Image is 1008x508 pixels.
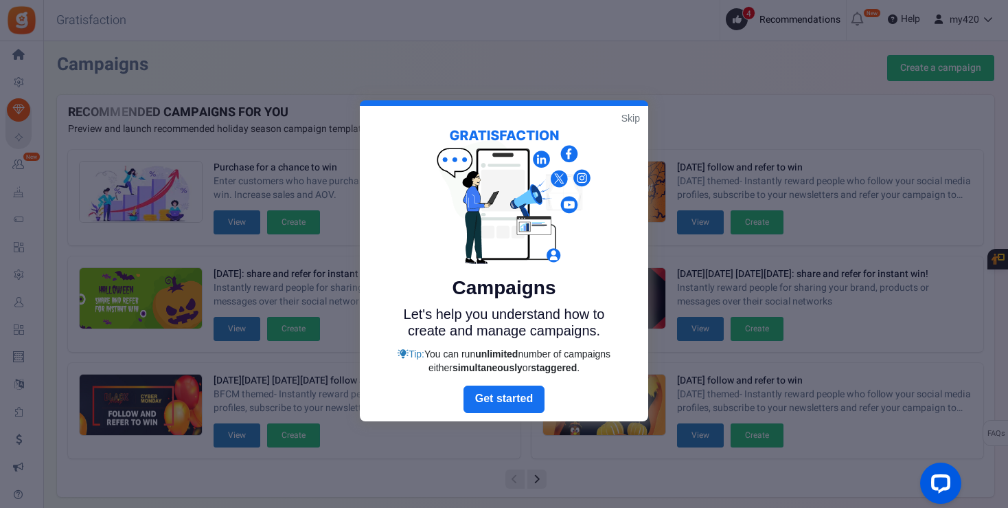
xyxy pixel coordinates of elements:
[463,386,545,413] a: Next
[424,349,610,373] span: You can run number of campaigns either or .
[453,362,523,373] strong: simultaneously
[391,347,617,375] div: Tip:
[475,349,518,360] strong: unlimited
[391,306,617,339] p: Let's help you understand how to create and manage campaigns.
[391,277,617,299] h5: Campaigns
[531,362,577,373] strong: staggered
[621,111,640,125] a: Skip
